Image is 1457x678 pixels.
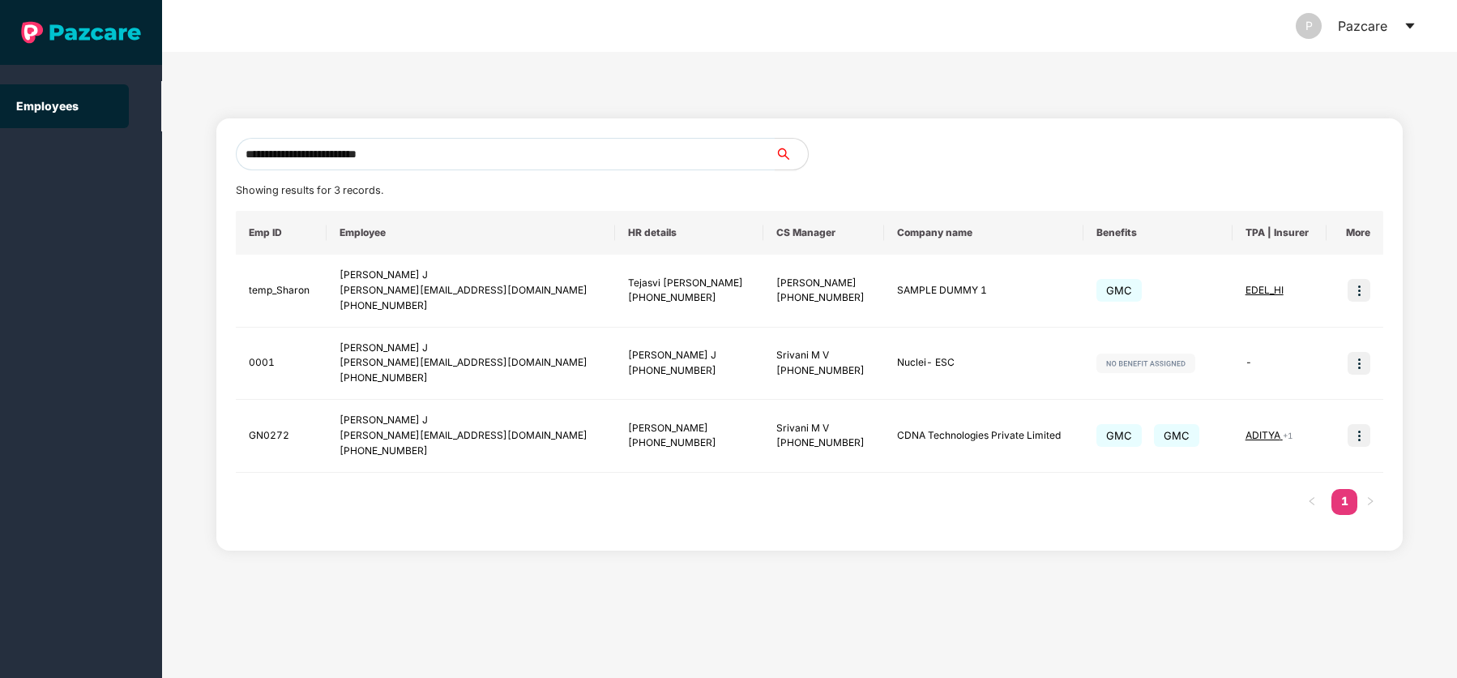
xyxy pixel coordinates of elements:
[1154,424,1199,447] span: GMC
[1245,284,1284,296] span: EDEL_HI
[763,211,884,255] th: CS Manager
[340,428,602,444] div: [PERSON_NAME][EMAIL_ADDRESS][DOMAIN_NAME]
[1404,19,1416,32] span: caret-down
[615,211,763,255] th: HR details
[1245,355,1314,371] div: -
[1327,211,1384,255] th: More
[884,255,1083,328] td: SAMPLE DUMMY 1
[1096,354,1195,373] img: svg+xml;base64,PHN2ZyB4bWxucz0iaHR0cDovL3d3dy53My5vcmcvMjAwMC9zdmciIHdpZHRoPSIxMjIiIGhlaWdodD0iMj...
[340,413,602,428] div: [PERSON_NAME] J
[1331,489,1357,515] li: 1
[1083,211,1232,255] th: Benefits
[340,371,602,386] div: [PHONE_NUMBER]
[776,421,871,436] div: Srivani M V
[236,400,327,473] td: GN0272
[1299,489,1325,515] li: Previous Page
[776,348,871,363] div: Srivani M V
[1348,279,1370,302] img: icon
[1299,489,1325,515] button: left
[340,341,602,356] div: [PERSON_NAME] J
[1331,489,1357,513] a: 1
[776,276,871,291] div: [PERSON_NAME]
[236,328,327,401] td: 0001
[884,211,1083,255] th: Company name
[1283,431,1292,440] span: + 1
[628,348,750,363] div: [PERSON_NAME] J
[236,184,383,196] span: Showing results for 3 records.
[340,444,602,459] div: [PHONE_NUMBER]
[1357,489,1383,515] li: Next Page
[628,290,750,306] div: [PHONE_NUMBER]
[340,355,602,371] div: [PERSON_NAME][EMAIL_ADDRESS][DOMAIN_NAME]
[628,421,750,436] div: [PERSON_NAME]
[628,436,750,451] div: [PHONE_NUMBER]
[776,436,871,451] div: [PHONE_NUMBER]
[775,138,809,170] button: search
[884,328,1083,401] td: Nuclei- ESC
[1365,496,1375,506] span: right
[628,276,750,291] div: Tejasvi [PERSON_NAME]
[327,211,615,255] th: Employee
[776,363,871,379] div: [PHONE_NUMBER]
[1357,489,1383,515] button: right
[340,298,602,314] div: [PHONE_NUMBER]
[236,255,327,328] td: temp_Sharon
[1096,424,1142,447] span: GMC
[1307,496,1317,506] span: left
[340,283,602,298] div: [PERSON_NAME][EMAIL_ADDRESS][DOMAIN_NAME]
[1305,13,1313,39] span: P
[1348,352,1370,375] img: icon
[1233,211,1327,255] th: TPA | Insurer
[1348,424,1370,447] img: icon
[884,400,1083,473] td: CDNA Technologies Private Limited
[1096,279,1142,302] span: GMC
[775,148,808,161] span: search
[628,363,750,379] div: [PHONE_NUMBER]
[340,268,602,283] div: [PERSON_NAME] J
[1245,429,1283,441] span: ADITYA
[776,290,871,306] div: [PHONE_NUMBER]
[236,211,327,255] th: Emp ID
[16,99,79,113] a: Employees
